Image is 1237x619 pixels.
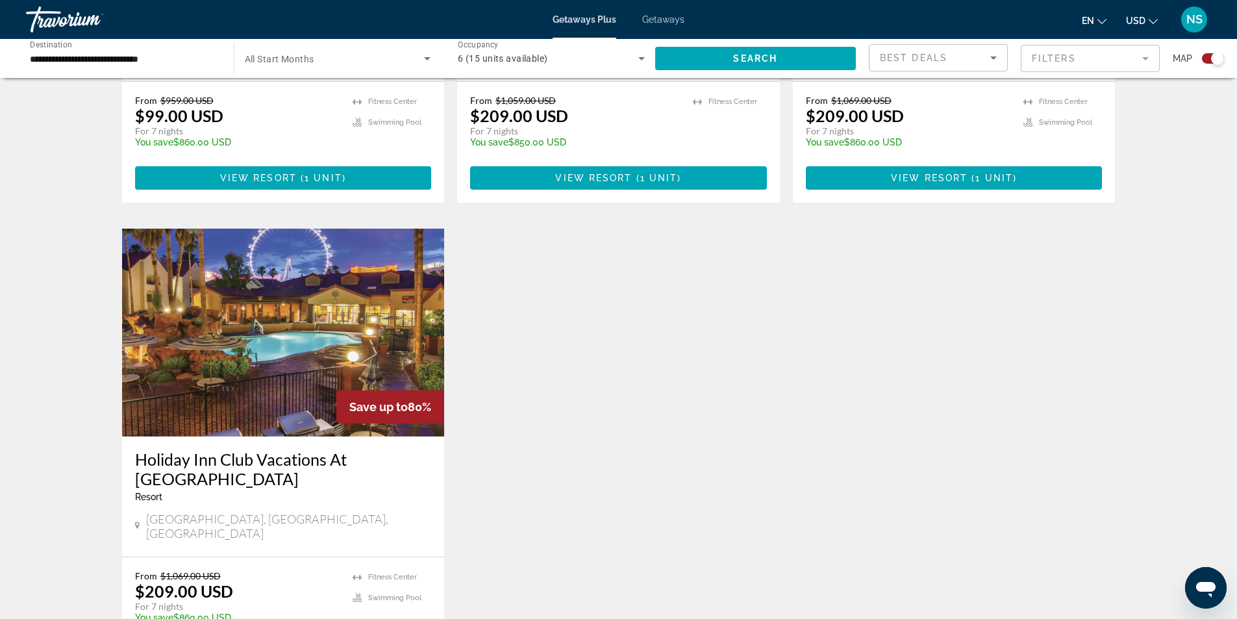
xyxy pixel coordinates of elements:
[968,173,1017,183] span: ( )
[1082,11,1106,30] button: Change language
[1186,13,1203,26] span: NS
[642,14,684,25] a: Getaways
[806,137,1011,147] p: $860.00 USD
[135,570,157,581] span: From
[470,106,568,125] p: $209.00 USD
[305,173,342,183] span: 1 unit
[458,40,499,49] span: Occupancy
[470,95,492,106] span: From
[297,173,346,183] span: ( )
[245,54,314,64] span: All Start Months
[160,570,221,581] span: $1,069.00 USD
[470,137,680,147] p: $850.00 USD
[135,137,173,147] span: You save
[806,166,1103,190] button: View Resort(1 unit)
[555,173,632,183] span: View Resort
[368,118,421,127] span: Swimming Pool
[806,106,904,125] p: $209.00 USD
[640,173,678,183] span: 1 unit
[122,229,445,436] img: 0110E01X.jpg
[135,106,223,125] p: $99.00 USD
[806,95,828,106] span: From
[470,125,680,137] p: For 7 nights
[368,97,417,106] span: Fitness Center
[495,95,556,106] span: $1,059.00 USD
[1185,567,1227,609] iframe: Button to launch messaging window
[1039,118,1092,127] span: Swimming Pool
[458,53,548,64] span: 6 (15 units available)
[655,47,856,70] button: Search
[1021,44,1160,73] button: Filter
[806,137,844,147] span: You save
[146,512,431,540] span: [GEOGRAPHIC_DATA], [GEOGRAPHIC_DATA], [GEOGRAPHIC_DATA]
[975,173,1013,183] span: 1 unit
[336,390,444,423] div: 80%
[708,97,757,106] span: Fitness Center
[553,14,616,25] a: Getaways Plus
[1082,16,1094,26] span: en
[368,594,421,602] span: Swimming Pool
[733,53,777,64] span: Search
[135,166,432,190] button: View Resort(1 unit)
[135,492,162,502] span: Resort
[1126,11,1158,30] button: Change currency
[1126,16,1145,26] span: USD
[135,581,233,601] p: $209.00 USD
[30,40,72,49] span: Destination
[220,173,297,183] span: View Resort
[135,125,340,137] p: For 7 nights
[1173,49,1192,68] span: Map
[135,601,340,613] p: For 7 nights
[470,137,508,147] span: You save
[135,137,340,147] p: $860.00 USD
[831,95,892,106] span: $1,069.00 USD
[135,95,157,106] span: From
[26,3,156,36] a: Travorium
[880,50,997,66] mat-select: Sort by
[632,173,682,183] span: ( )
[806,125,1011,137] p: For 7 nights
[891,173,968,183] span: View Resort
[1039,97,1088,106] span: Fitness Center
[1177,6,1211,33] button: User Menu
[160,95,214,106] span: $959.00 USD
[349,400,408,414] span: Save up to
[880,53,947,63] span: Best Deals
[135,449,432,488] a: Holiday Inn Club Vacations At [GEOGRAPHIC_DATA]
[470,166,767,190] button: View Resort(1 unit)
[368,573,417,581] span: Fitness Center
